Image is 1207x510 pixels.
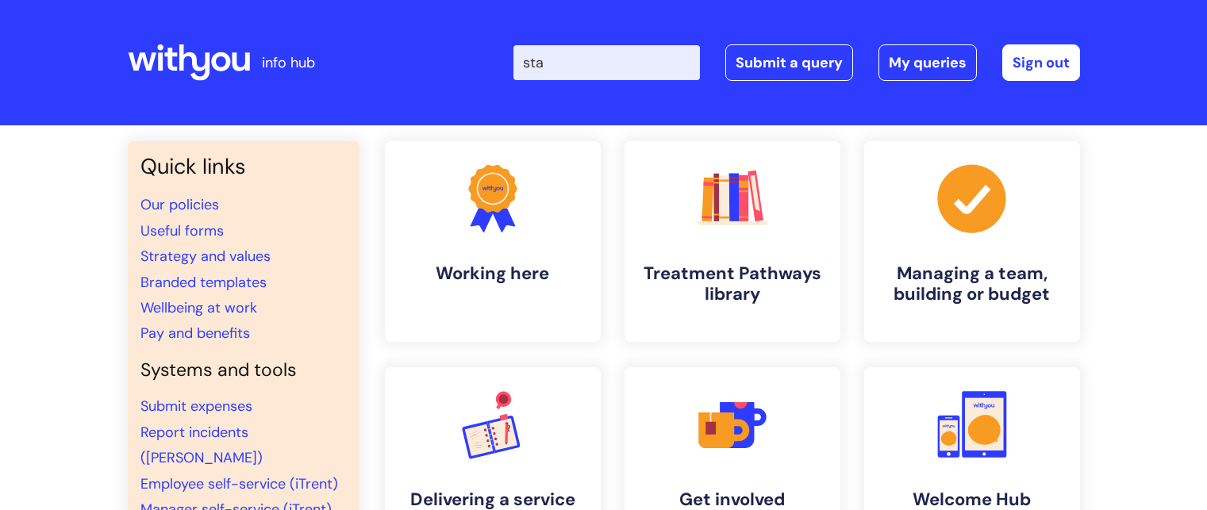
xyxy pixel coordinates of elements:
h4: Managing a team, building or budget [877,263,1067,305]
a: My queries [878,44,977,81]
h4: Treatment Pathways library [637,263,828,305]
a: Working here [385,141,601,342]
a: Sign out [1002,44,1080,81]
a: Branded templates [140,273,267,292]
h4: Welcome Hub [877,489,1067,510]
a: Submit expenses [140,397,252,416]
p: info hub [262,50,315,75]
h4: Systems and tools [140,359,347,382]
a: Pay and benefits [140,324,250,343]
div: | - [513,44,1080,81]
h4: Working here [398,263,588,284]
a: Our policies [140,195,219,214]
input: Search [513,45,700,80]
a: Treatment Pathways library [625,141,840,342]
a: Submit a query [725,44,853,81]
a: Employee self-service (iTrent) [140,474,338,493]
h3: Quick links [140,154,347,179]
a: Report incidents ([PERSON_NAME]) [140,423,263,467]
a: Wellbeing at work [140,298,257,317]
h4: Delivering a service [398,489,588,510]
h4: Get involved [637,489,828,510]
a: Strategy and values [140,247,271,266]
a: Useful forms [140,221,224,240]
a: Managing a team, building or budget [864,141,1080,342]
